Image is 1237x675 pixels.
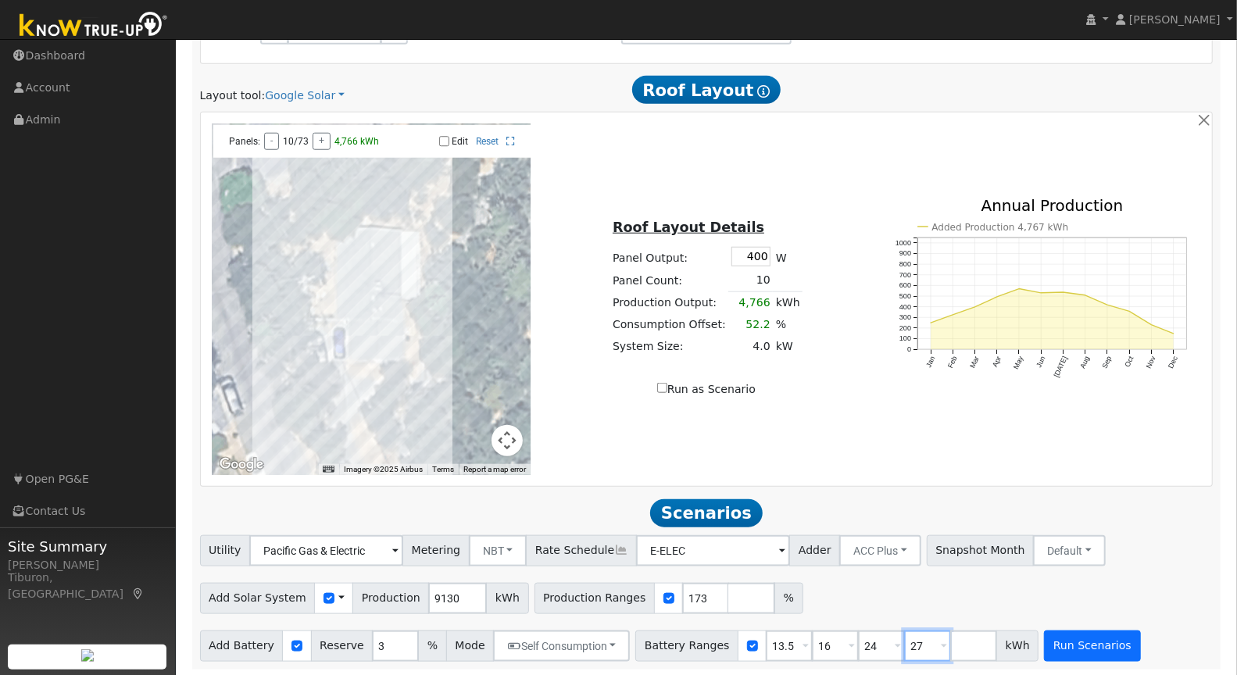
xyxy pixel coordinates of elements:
[1033,535,1106,566] button: Default
[996,630,1039,662] span: kWh
[8,557,167,573] div: [PERSON_NAME]
[773,314,803,336] td: %
[932,221,1069,232] text: Added Production 4,767 kWh
[283,136,309,147] span: 10/73
[996,295,999,298] circle: onclick=""
[432,465,454,473] a: Terms (opens in new tab)
[758,85,770,98] i: Show Help
[789,535,840,566] span: Adder
[506,136,515,147] a: Full Screen
[200,535,251,566] span: Utility
[773,291,803,314] td: kWh
[657,383,667,393] input: Run as Scenario
[907,345,911,353] text: 0
[311,630,374,662] span: Reserve
[452,136,468,147] label: Edit
[8,536,167,557] span: Site Summary
[486,583,528,614] span: kWh
[264,133,279,150] button: -
[774,583,803,614] span: %
[899,334,911,342] text: 100
[946,355,959,369] text: Feb
[200,583,316,614] span: Add Solar System
[1107,303,1110,306] circle: onclick=""
[1124,355,1135,368] text: Oct
[229,136,260,147] span: Panels:
[728,314,773,336] td: 52.2
[773,244,803,269] td: W
[1101,355,1114,370] text: Sep
[81,649,94,662] img: retrieve
[610,269,729,291] td: Panel Count:
[1062,291,1065,294] circle: onclick=""
[635,630,738,662] span: Battery Ranges
[418,630,446,662] span: %
[839,535,921,566] button: ACC Plus
[1044,630,1140,662] button: Run Scenarios
[216,455,267,475] img: Google
[632,76,781,104] span: Roof Layout
[200,89,266,102] span: Layout tool:
[650,499,762,527] span: Scenarios
[1167,355,1180,370] text: Dec
[773,336,803,358] td: kW
[463,465,526,473] a: Report a map error
[446,630,494,662] span: Mode
[1172,332,1175,335] circle: onclick=""
[927,535,1035,566] span: Snapshot Month
[352,583,429,614] span: Production
[265,87,345,104] a: Google Solar
[925,355,937,368] text: Jan
[899,302,911,310] text: 400
[1035,355,1047,368] text: Jun
[1079,355,1092,370] text: Aug
[323,464,334,475] button: Keyboard shortcuts
[610,244,729,269] td: Panel Output:
[930,321,933,324] circle: onclick=""
[899,292,911,300] text: 500
[974,305,977,309] circle: onclick=""
[610,291,729,314] td: Production Output:
[216,455,267,475] a: Open this area in Google Maps (opens a new window)
[249,535,403,566] input: Select a Utility
[1150,323,1153,327] circle: onclick=""
[992,355,1003,368] text: Apr
[657,381,756,398] label: Run as Scenario
[402,535,470,566] span: Metering
[969,355,981,369] text: Mar
[899,271,911,279] text: 700
[534,583,655,614] span: Production Ranges
[131,587,145,600] a: Map
[952,313,955,316] circle: onclick=""
[1018,287,1021,291] circle: onclick=""
[899,249,911,257] text: 900
[899,313,911,321] text: 300
[493,630,630,662] button: Self Consumption
[334,136,379,147] span: 4,766 kWh
[492,425,523,456] button: Map camera controls
[344,465,423,473] span: Imagery ©2025 Airbus
[12,9,176,44] img: Know True-Up
[200,630,284,662] span: Add Battery
[1013,355,1025,370] text: May
[1084,294,1087,297] circle: onclick=""
[636,535,790,566] input: Select a Rate Schedule
[476,136,499,147] a: Reset
[1146,355,1158,370] text: Nov
[896,239,911,247] text: 1000
[728,291,773,314] td: 4,766
[728,269,773,291] td: 10
[899,324,911,332] text: 200
[899,281,911,289] text: 600
[728,336,773,358] td: 4.0
[610,314,729,336] td: Consumption Offset:
[1053,355,1069,378] text: [DATE]
[1128,309,1132,312] circle: onclick=""
[610,336,729,358] td: System Size:
[899,260,911,268] text: 800
[1129,13,1221,26] span: [PERSON_NAME]
[526,535,637,566] span: Rate Schedule
[613,220,764,235] u: Roof Layout Details
[469,535,527,566] button: NBT
[981,196,1124,215] text: Annual Production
